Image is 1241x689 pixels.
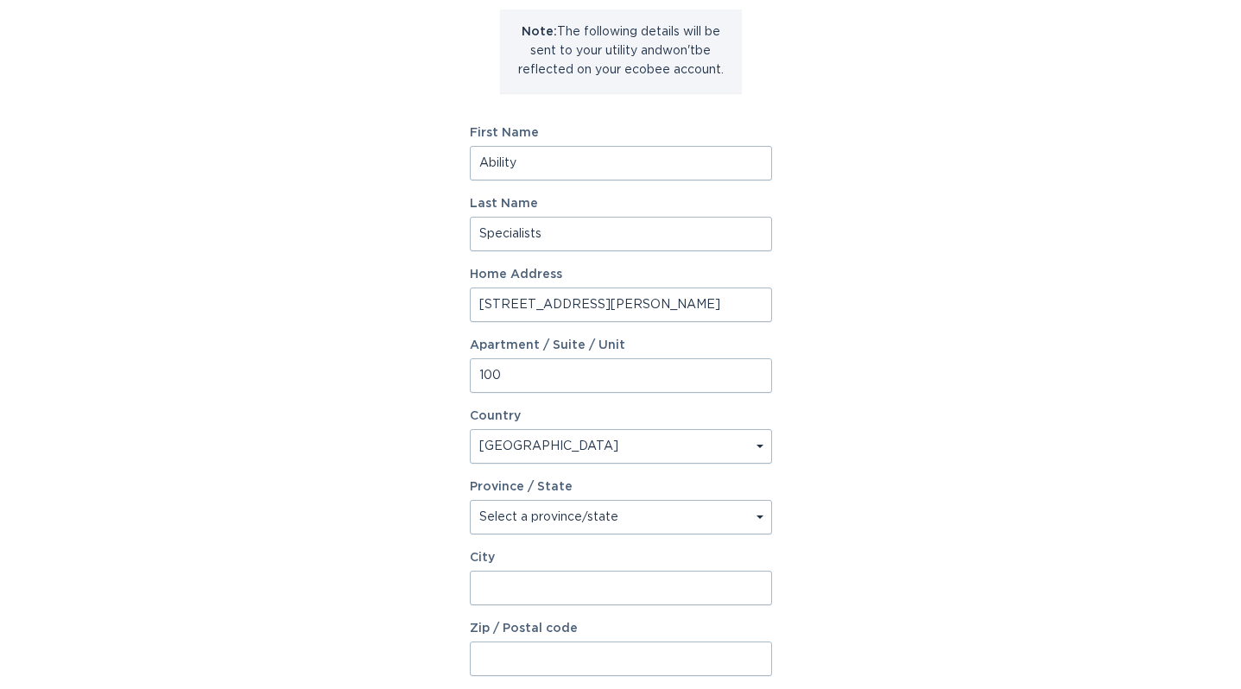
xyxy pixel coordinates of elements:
[470,552,772,564] label: City
[470,623,772,635] label: Zip / Postal code
[470,269,772,281] label: Home Address
[513,22,729,79] p: The following details will be sent to your utility and won't be reflected on your ecobee account.
[470,339,772,351] label: Apartment / Suite / Unit
[470,198,772,210] label: Last Name
[470,410,521,422] label: Country
[470,481,573,493] label: Province / State
[522,26,557,38] strong: Note:
[470,127,772,139] label: First Name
